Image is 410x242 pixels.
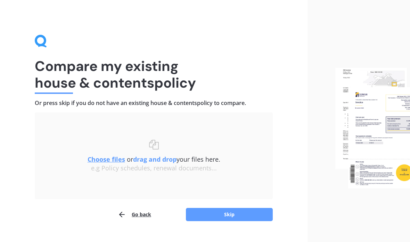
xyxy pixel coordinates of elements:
button: Skip [186,208,273,221]
span: or your files here. [88,155,220,163]
img: files.webp [335,68,410,188]
u: Choose files [88,155,125,163]
div: e.g Policy schedules, renewal documents... [49,164,259,172]
button: Go back [118,208,151,221]
h4: Or press skip if you do not have an existing house & contents policy to compare. [35,99,273,107]
b: drag and drop [133,155,177,163]
h1: Compare my existing house & contents policy [35,58,273,91]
